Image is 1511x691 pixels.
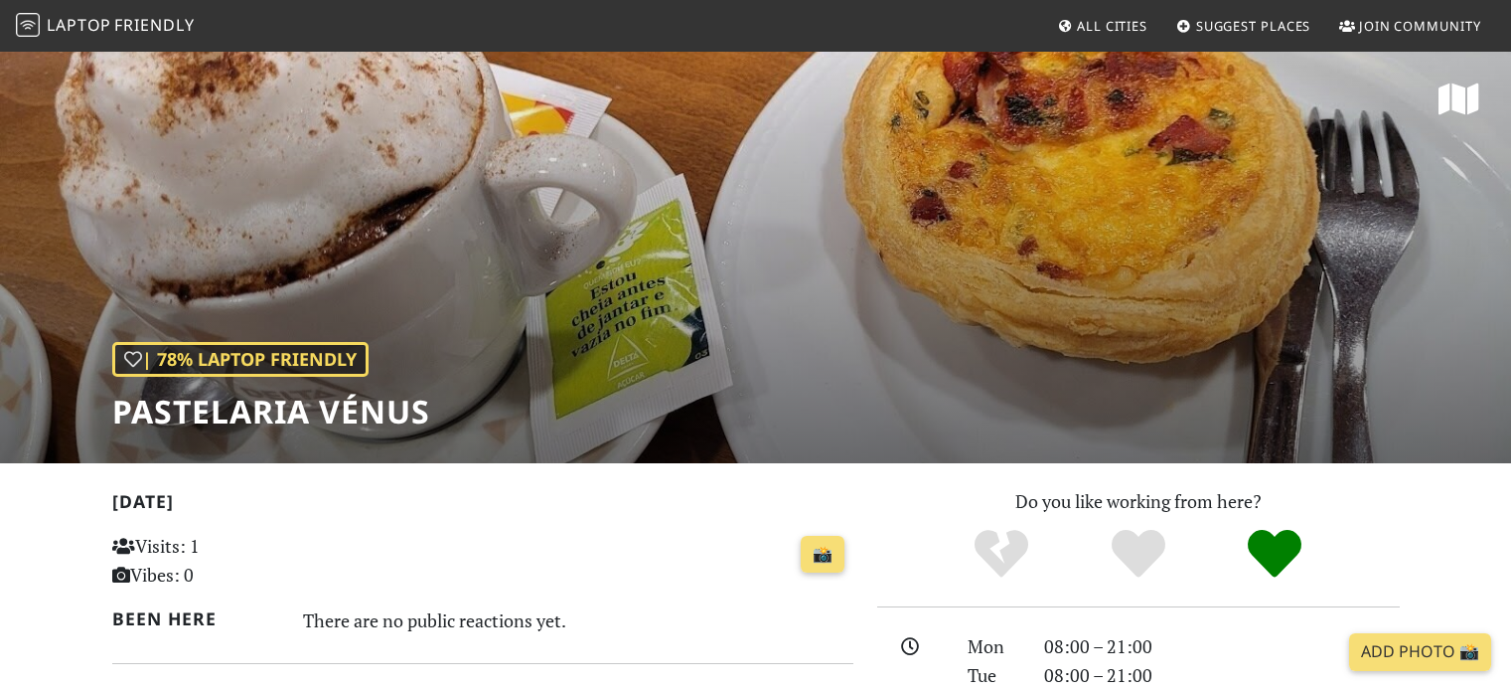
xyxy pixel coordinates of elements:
h2: [DATE] [112,491,853,520]
div: Definitely! [1206,527,1343,582]
div: There are no public reactions yet. [303,605,853,636]
p: Do you like working from here? [877,487,1400,516]
a: Join Community [1331,8,1489,44]
a: Suggest Places [1168,8,1319,44]
div: | 78% Laptop Friendly [112,342,369,377]
h1: Pastelaria Vénus [112,393,430,431]
a: LaptopFriendly LaptopFriendly [16,9,195,44]
span: Join Community [1359,17,1481,35]
h2: Been here [112,608,280,629]
div: 08:00 – 21:00 [1032,632,1412,661]
a: All Cities [1049,8,1155,44]
a: 📸 [801,536,844,574]
div: Mon [956,632,1031,661]
a: Add Photo 📸 [1349,633,1491,671]
div: Tue [956,661,1031,690]
div: 08:00 – 21:00 [1032,661,1412,690]
img: LaptopFriendly [16,13,40,37]
span: Friendly [114,14,194,36]
span: Suggest Places [1196,17,1311,35]
span: All Cities [1077,17,1147,35]
p: Visits: 1 Vibes: 0 [112,532,344,590]
span: Laptop [47,14,111,36]
div: No [933,527,1070,582]
div: Yes [1070,527,1207,582]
